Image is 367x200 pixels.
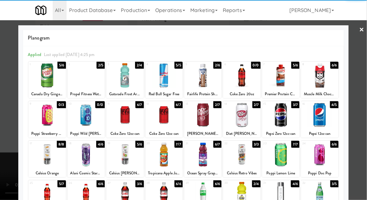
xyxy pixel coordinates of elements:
[68,101,105,138] div: 100/0Poppi Wild [PERSON_NAME]
[107,130,143,138] div: Coke Zero 12oz can
[186,101,203,107] div: 13
[301,169,338,177] div: Poppi Doc Pop
[184,90,222,98] div: Fairlife Protein Shake Chocolate
[302,141,320,146] div: 24
[68,90,104,98] div: Propel Fitness Water grape 16.9oz
[68,130,104,138] div: Poppi Wild [PERSON_NAME]
[106,169,144,177] div: Celsius [PERSON_NAME]
[30,101,47,107] div: 9
[135,180,144,187] div: 3/6
[147,141,164,146] div: 20
[29,169,65,177] div: Celsius Orange
[57,62,66,69] div: 5/6
[95,101,105,108] div: 0/0
[145,130,183,138] div: Coke Zero 12oz can
[302,101,320,107] div: 16
[68,130,105,138] div: Poppi Wild [PERSON_NAME]
[185,90,221,98] div: Fairlife Protein Shake Chocolate
[213,101,222,108] div: 2/7
[301,141,338,177] div: 246/6Poppi Doc Pop
[223,62,260,98] div: 60/0Coke Zero 20oz
[35,5,46,16] img: Micromart
[69,141,86,146] div: 18
[330,62,339,69] div: 6/6
[223,130,260,138] div: Diet [PERSON_NAME] 12oz can
[301,130,338,138] div: Pepsi 12oz can
[28,141,66,177] div: 178/8Celsius Orange
[106,130,144,138] div: Coke Zero 12oz can
[146,169,182,177] div: Tropicana Apple Juice
[291,180,299,187] div: 4/6
[57,141,66,148] div: 8/8
[184,169,222,177] div: Ocean Spray Grape Cranberry
[28,169,66,177] div: Celsius Orange
[186,141,203,146] div: 21
[108,141,125,146] div: 19
[28,101,66,138] div: 90/3Poppi Strawberry Lemon
[184,130,222,138] div: [PERSON_NAME] 12oz can
[262,90,299,98] div: Premier Protein Chocolate
[252,180,261,187] div: 2/4
[145,101,183,138] div: 126/7Coke Zero 12oz can
[146,90,182,98] div: Red Bull Sugar Free
[330,141,339,148] div: 6/6
[302,169,337,177] div: Poppi Doc Pop
[28,52,41,58] span: Applied
[301,62,338,98] div: 86/6Muscle Milk Chocolate Protein Shake
[147,180,164,186] div: 28
[262,101,299,138] div: 153/7Pepsi Zero 12oz can
[186,62,203,67] div: 5
[262,130,299,138] div: Pepsi Zero 12oz can
[108,101,125,107] div: 11
[224,62,242,67] div: 6
[223,141,260,177] div: 223/3Celsius Retro Vibes
[175,101,183,108] div: 6/7
[30,62,47,67] div: 1
[302,130,337,138] div: Pepsi 12oz can
[330,101,339,108] div: 4/5
[147,101,164,107] div: 12
[175,141,183,148] div: 7/7
[184,141,222,177] div: 216/7Ocean Spray Grape Cranberry
[108,180,125,186] div: 27
[302,90,337,98] div: Muscle Milk Chocolate Protein Shake
[69,180,86,186] div: 26
[145,90,183,98] div: Red Bull Sugar Free
[184,62,222,98] div: 52/6Fairlife Protein Shake Chocolate
[145,169,183,177] div: Tropicana Apple Juice
[291,62,299,69] div: 5/6
[57,101,66,108] div: 0/3
[97,180,105,187] div: 6/6
[262,141,299,177] div: 237/7Poppi Lemon Lime
[29,130,65,138] div: Poppi Strawberry Lemon
[147,62,164,67] div: 4
[145,62,183,98] div: 45/5Red Bull Sugar Free
[262,169,299,177] div: Poppi Lemon Lime
[29,90,65,98] div: Canada Dry Ginger Ale
[224,180,242,186] div: 30
[263,169,299,177] div: Poppi Lemon Lime
[135,101,144,108] div: 6/7
[291,101,299,108] div: 3/7
[135,62,144,69] div: 2/4
[68,90,105,98] div: Propel Fitness Water grape 16.9oz
[184,101,222,138] div: 132/7[PERSON_NAME] 12oz can
[302,62,320,67] div: 8
[223,90,260,98] div: Coke Zero 20oz
[301,101,338,138] div: 164/5Pepsi 12oz can
[224,101,242,107] div: 14
[263,130,299,138] div: Pepsi Zero 12oz can
[251,62,261,69] div: 0/0
[68,141,105,177] div: 184/6Alani Cosmic Stardust
[135,141,144,148] div: 5/6
[224,130,259,138] div: Diet [PERSON_NAME] 12oz can
[185,130,221,138] div: [PERSON_NAME] 12oz can
[185,169,221,177] div: Ocean Spray Grape Cranberry
[252,141,261,148] div: 3/3
[224,141,242,146] div: 22
[108,62,125,67] div: 3
[302,180,320,186] div: 32
[96,141,105,148] div: 4/6
[186,180,203,186] div: 29
[28,33,339,43] span: Planogram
